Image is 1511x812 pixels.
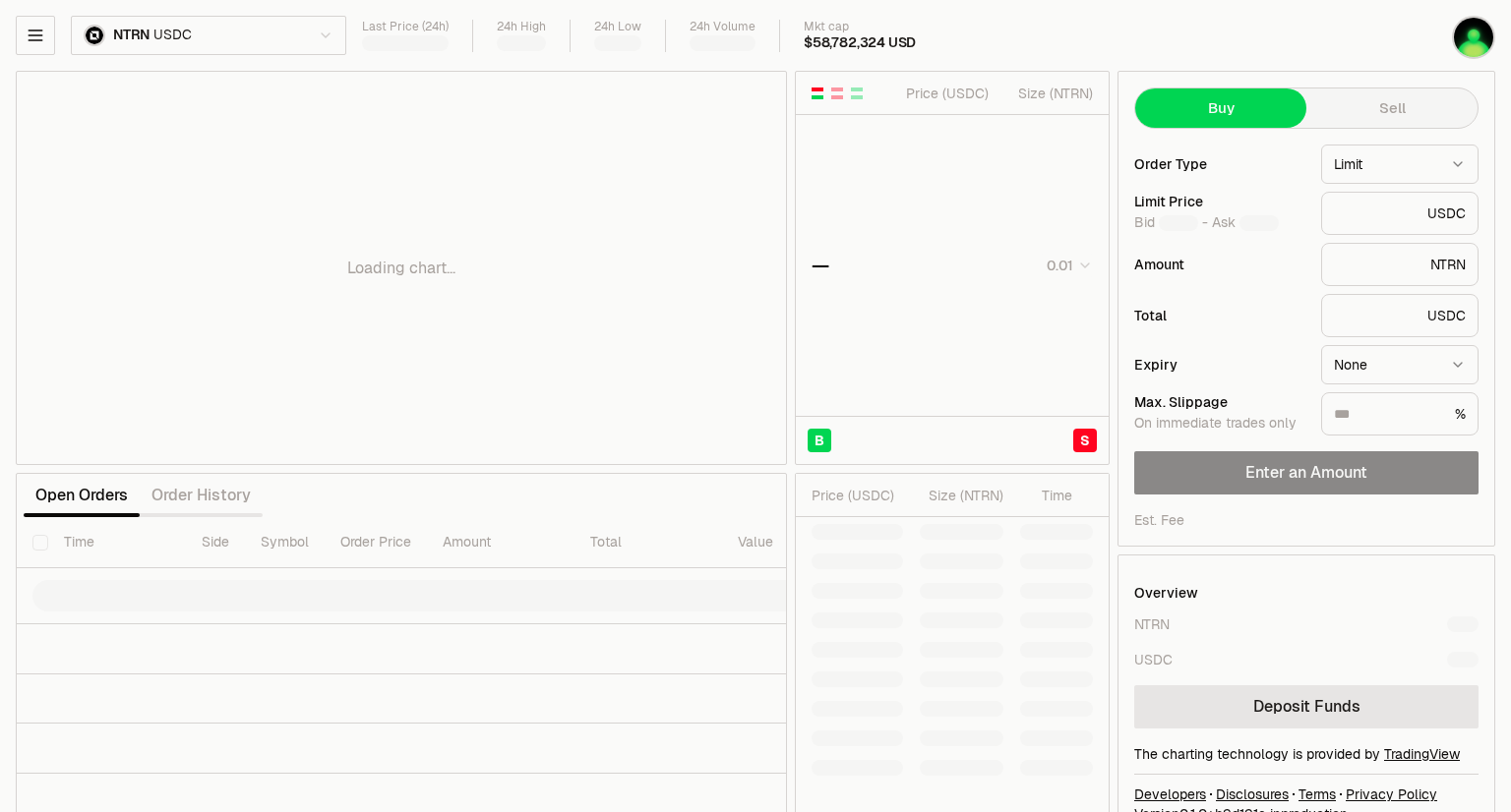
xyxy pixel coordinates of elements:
[1134,195,1305,208] div: Limit Price
[140,476,263,515] button: Order History
[829,86,845,101] button: Show Sell Orders Only
[815,431,824,450] span: B
[32,535,48,551] button: Select all
[427,517,574,568] th: Amount
[1306,88,1478,128] button: Sell
[1134,583,1198,603] div: Overview
[24,476,140,515] button: Open Orders
[1020,486,1072,505] div: Time
[1134,309,1305,322] div: Total
[849,86,865,101] button: Show Buy Orders Only
[86,27,103,44] img: NTRN Logo
[1321,192,1479,235] div: USDC
[1134,614,1170,634] div: NTRN
[1134,685,1479,728] a: Deposit Funds
[804,34,916,52] div: $58,782,324 USD
[1454,18,1493,57] img: AADAO
[325,517,427,568] th: Order Price
[347,257,455,280] p: Loading chart...
[1134,358,1305,372] div: Expiry
[1005,84,1093,103] div: Size ( NTRN )
[48,517,186,568] th: Time
[1216,784,1289,804] a: Disclosures
[722,517,789,568] th: Value
[497,20,546,34] div: 24h High
[810,86,825,101] button: Show Buy and Sell Orders
[1321,243,1479,286] div: NTRN
[812,252,829,279] div: —
[690,20,755,34] div: 24h Volume
[1134,784,1206,804] a: Developers
[1212,214,1279,232] span: Ask
[574,517,722,568] th: Total
[1134,214,1208,232] span: Bid -
[1346,784,1437,804] a: Privacy Policy
[804,20,916,34] div: Mkt cap
[1384,745,1460,763] a: TradingView
[594,20,641,34] div: 24h Low
[1134,510,1184,530] div: Est. Fee
[1321,392,1479,435] div: %
[153,27,191,44] span: USDC
[1134,415,1305,433] div: On immediate trades only
[920,486,1003,505] div: Size ( NTRN )
[1299,784,1336,804] a: Terms
[362,20,449,34] div: Last Price (24h)
[1321,345,1479,384] button: None
[186,517,245,568] th: Side
[1134,650,1173,669] div: USDC
[1135,88,1306,128] button: Buy
[1321,145,1479,184] button: Limit
[1080,431,1090,450] span: S
[1134,258,1305,271] div: Amount
[1321,294,1479,337] div: USDC
[812,486,903,505] div: Price ( USDC )
[1041,254,1093,277] button: 0.01
[113,27,150,44] span: NTRN
[901,84,989,103] div: Price ( USDC )
[1134,395,1305,409] div: Max. Slippage
[1134,157,1305,171] div: Order Type
[245,517,325,568] th: Symbol
[1134,744,1479,764] div: The charting technology is provided by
